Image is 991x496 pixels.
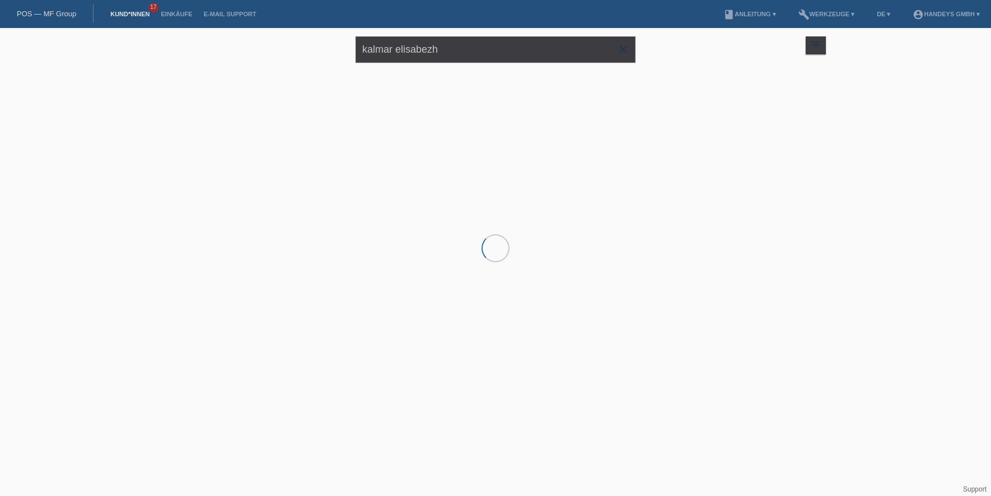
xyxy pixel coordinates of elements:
[793,11,861,17] a: buildWerkzeuge ▾
[105,11,155,17] a: Kund*innen
[616,43,630,56] i: close
[871,11,896,17] a: DE ▾
[963,485,987,493] a: Support
[718,11,781,17] a: bookAnleitung ▾
[155,11,198,17] a: Einkäufe
[723,9,735,20] i: book
[798,9,810,20] i: build
[356,36,635,63] input: Suche...
[148,3,158,12] span: 17
[810,39,822,51] i: filter_list
[17,10,76,18] a: POS — MF Group
[913,9,924,20] i: account_circle
[198,11,262,17] a: E-Mail Support
[907,11,985,17] a: account_circleHandeys GmbH ▾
